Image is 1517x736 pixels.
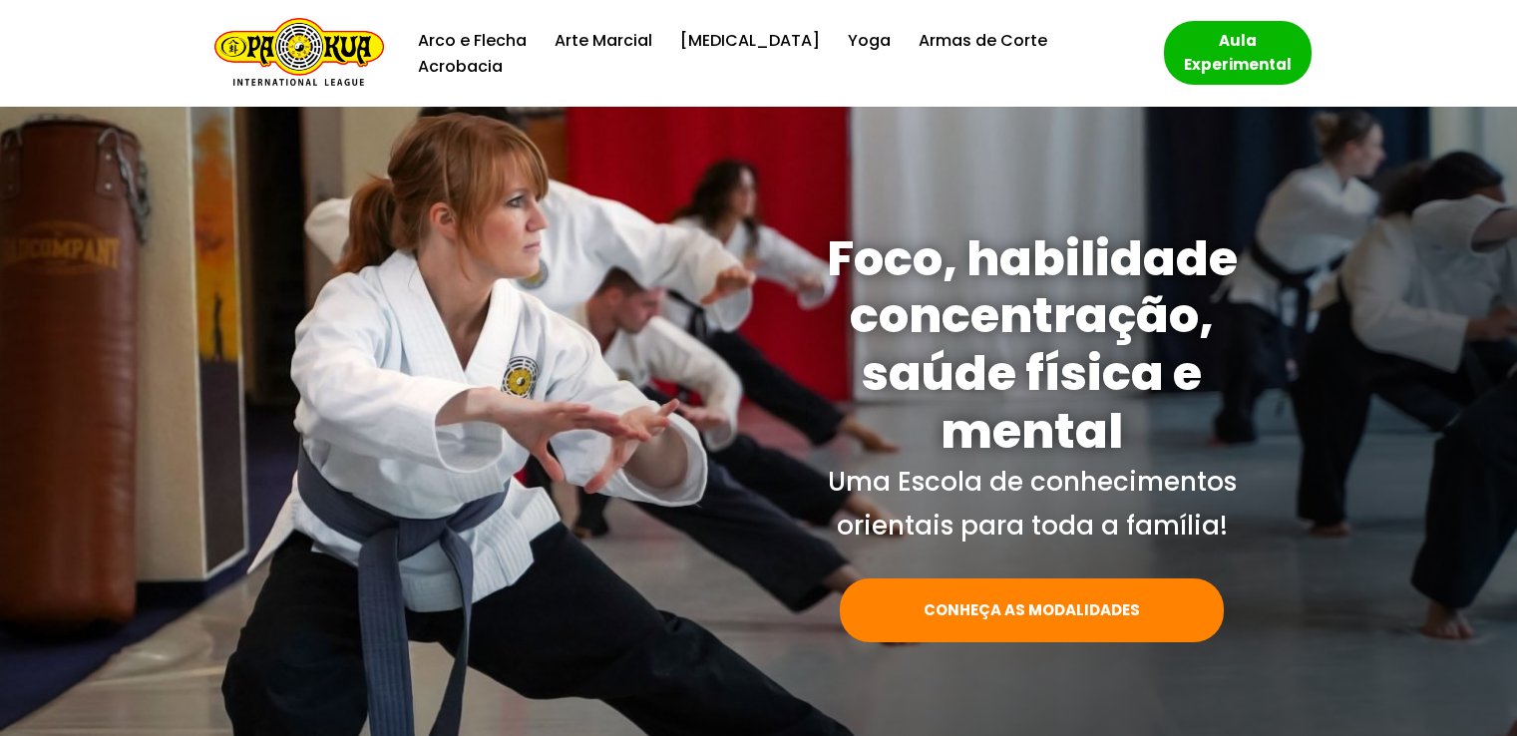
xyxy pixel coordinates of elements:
a: Yoga [848,27,891,54]
a: Acrobacia [418,53,503,80]
a: Arte Marcial [555,27,652,54]
h1: Foco, habilidade concentração, saúde física e mental [774,230,1289,460]
a: Armas de Corte [919,27,1047,54]
a: CONHEÇA AS MODALIDADES [840,578,1224,642]
a: Aula Experimental [1164,21,1312,85]
p: Uma Escola de conhecimentos orientais para toda a família! [774,460,1289,548]
a: Arco e Flecha [418,27,527,54]
a: Escola de Conhecimentos Orientais Pa-Kua Uma escola para toda família [204,18,384,89]
a: [MEDICAL_DATA] [680,27,820,54]
div: Menu primário [414,27,1134,80]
